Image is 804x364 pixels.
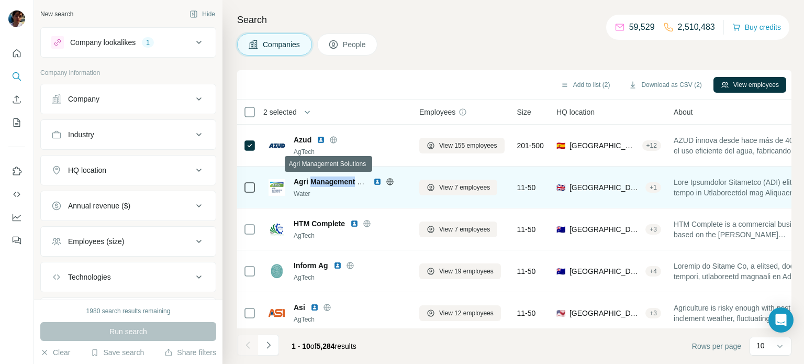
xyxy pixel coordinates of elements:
[350,219,359,228] img: LinkedIn logo
[269,221,285,238] img: Logo of HTM Complete
[645,308,661,318] div: + 3
[8,208,25,227] button: Dashboard
[317,342,335,350] span: 5,284
[68,236,124,247] div: Employees (size)
[40,68,216,78] p: Company information
[517,140,544,151] span: 201-500
[333,261,342,270] img: LinkedIn logo
[269,179,285,196] img: Logo of Agri Management Solutions
[41,122,216,147] button: Industry
[8,90,25,109] button: Enrich CSV
[569,140,638,151] span: [GEOGRAPHIC_DATA], [GEOGRAPHIC_DATA], Region of [GEOGRAPHIC_DATA]
[8,10,25,27] img: Avatar
[70,37,136,48] div: Company lookalikes
[40,347,70,358] button: Clear
[68,272,111,282] div: Technologies
[645,225,661,234] div: + 3
[91,347,144,358] button: Save search
[556,224,565,235] span: 🇦🇺
[756,340,765,351] p: 10
[439,225,490,234] span: View 7 employees
[678,21,715,34] p: 2,510,483
[269,263,285,280] img: Logo of Inform Ag
[517,182,536,193] span: 11-50
[294,260,328,271] span: Inform Ag
[439,308,494,318] span: View 12 employees
[68,129,94,140] div: Industry
[343,39,367,50] span: People
[629,21,655,34] p: 59,529
[41,158,216,183] button: HQ location
[269,308,285,317] img: Logo of Asi
[68,94,99,104] div: Company
[556,308,565,318] span: 🇺🇸
[419,180,497,195] button: View 7 employees
[553,77,618,93] button: Add to list (2)
[8,113,25,132] button: My lists
[164,347,216,358] button: Share filters
[517,224,536,235] span: 11-50
[439,267,494,276] span: View 19 employees
[373,178,382,186] img: LinkedIn logo
[569,182,641,193] span: [GEOGRAPHIC_DATA], [GEOGRAPHIC_DATA], [GEOGRAPHIC_DATA]
[439,183,490,192] span: View 7 employees
[41,86,216,112] button: Company
[263,107,297,117] span: 2 selected
[292,342,356,350] span: results
[8,162,25,181] button: Use Surfe on LinkedIn
[645,267,661,276] div: + 4
[419,138,505,153] button: View 155 employees
[263,39,301,50] span: Companies
[294,189,407,198] div: Water
[237,13,791,27] h4: Search
[713,77,786,93] button: View employees
[569,224,641,235] span: [GEOGRAPHIC_DATA], [GEOGRAPHIC_DATA]
[294,218,345,229] span: HTM Complete
[517,266,536,277] span: 11-50
[294,178,390,186] span: Agri Management Solutions
[569,308,641,318] span: [GEOGRAPHIC_DATA], [US_STATE]
[645,183,661,192] div: + 1
[68,201,130,211] div: Annual revenue ($)
[419,222,497,237] button: View 7 employees
[556,182,565,193] span: 🇬🇧
[674,107,693,117] span: About
[768,307,794,333] div: Open Intercom Messenger
[517,107,531,117] span: Size
[294,147,407,157] div: AgTech
[317,136,325,144] img: LinkedIn logo
[8,185,25,204] button: Use Surfe API
[419,305,501,321] button: View 12 employees
[8,44,25,63] button: Quick start
[292,342,310,350] span: 1 - 10
[310,303,319,312] img: LinkedIn logo
[556,107,595,117] span: HQ location
[41,193,216,218] button: Annual revenue ($)
[86,306,171,316] div: 1980 search results remaining
[310,342,317,350] span: of
[294,273,407,282] div: AgTech
[621,77,709,93] button: Download as CSV (2)
[294,135,311,145] span: Azud
[419,107,455,117] span: Employees
[41,30,216,55] button: Company lookalikes1
[556,266,565,277] span: 🇦🇺
[8,231,25,250] button: Feedback
[642,141,661,150] div: + 12
[258,335,279,356] button: Navigate to next page
[556,140,565,151] span: 🇪🇸
[182,6,222,22] button: Hide
[294,302,305,313] span: Asi
[569,266,641,277] span: [GEOGRAPHIC_DATA], [GEOGRAPHIC_DATA]
[517,308,536,318] span: 11-50
[269,137,285,154] img: Logo of Azud
[294,315,407,324] div: AgTech
[40,9,73,19] div: New search
[68,165,106,175] div: HQ location
[419,263,501,279] button: View 19 employees
[294,231,407,240] div: AgTech
[142,38,154,47] div: 1
[692,341,741,351] span: Rows per page
[41,229,216,254] button: Employees (size)
[732,20,781,35] button: Buy credits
